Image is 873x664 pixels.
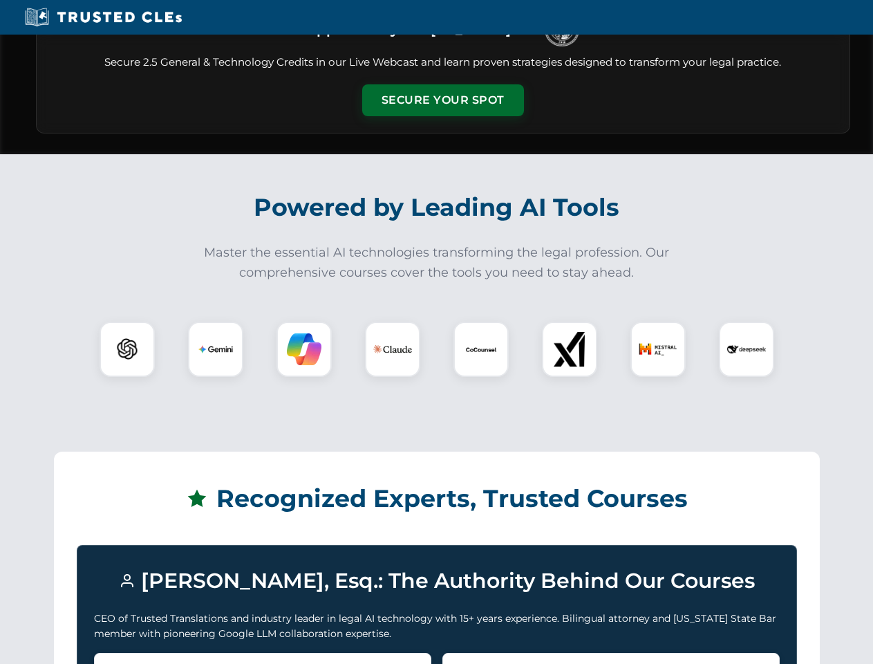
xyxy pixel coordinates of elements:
[77,474,797,523] h2: Recognized Experts, Trusted Courses
[362,84,524,116] button: Secure Your Spot
[719,322,774,377] div: DeepSeek
[727,330,766,369] img: DeepSeek Logo
[630,322,686,377] div: Mistral AI
[287,332,321,367] img: Copilot Logo
[373,330,412,369] img: Claude Logo
[365,322,420,377] div: Claude
[107,329,147,369] img: ChatGPT Logo
[21,7,186,28] img: Trusted CLEs
[552,332,587,367] img: xAI Logo
[94,562,780,600] h3: [PERSON_NAME], Esq.: The Authority Behind Our Courses
[188,322,243,377] div: Gemini
[94,611,780,642] p: CEO of Trusted Translations and industry leader in legal AI technology with 15+ years experience....
[54,183,820,232] h2: Powered by Leading AI Tools
[195,243,679,283] p: Master the essential AI technologies transforming the legal profession. Our comprehensive courses...
[198,332,233,367] img: Gemini Logo
[276,322,332,377] div: Copilot
[639,330,677,369] img: Mistral AI Logo
[542,322,597,377] div: xAI
[53,55,833,71] p: Secure 2.5 General & Technology Credits in our Live Webcast and learn proven strategies designed ...
[100,322,155,377] div: ChatGPT
[464,332,498,367] img: CoCounsel Logo
[453,322,509,377] div: CoCounsel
